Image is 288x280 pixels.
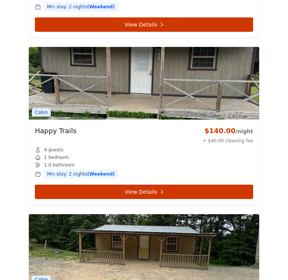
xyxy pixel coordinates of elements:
[35,126,77,136] h3: Happy Trails
[87,4,115,9] span: (Weekend)
[203,138,253,144] div: + $40.00 cleaning fee
[44,2,118,11] span: Min stay: 2 nights
[44,147,63,153] span: 4 guests
[87,171,115,177] span: (Weekend)
[203,126,253,136] div: $140.00
[44,170,118,179] span: Min stay: 2 nights
[44,154,69,160] span: 1 bedroom
[35,17,253,32] a: View Details
[35,185,253,199] a: View Details
[32,108,51,117] span: Cabin
[235,128,253,134] span: /night
[29,47,259,120] img: Happy Trails
[44,162,75,168] span: 1.0 bathroom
